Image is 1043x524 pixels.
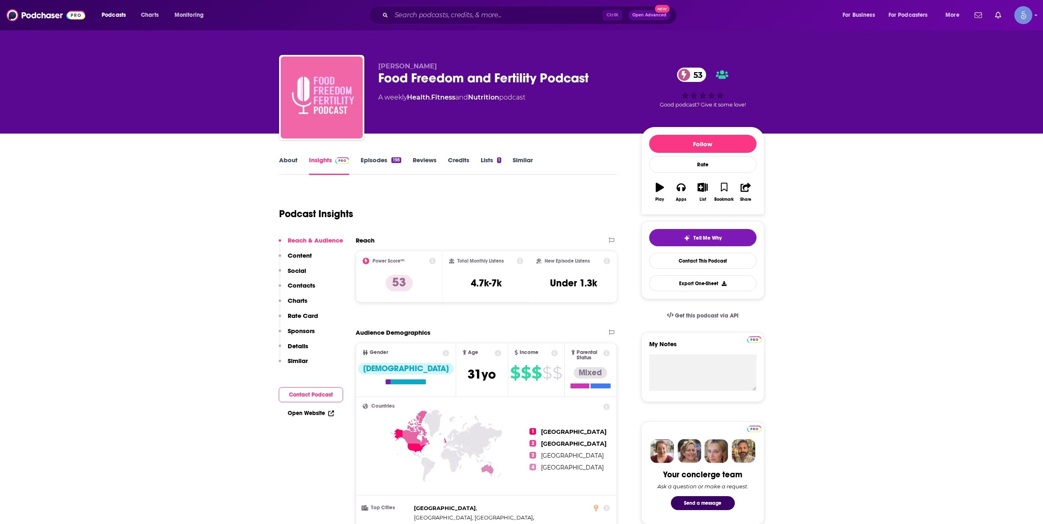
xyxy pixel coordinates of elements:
[843,9,875,21] span: For Business
[414,504,477,513] span: ,
[414,505,476,511] span: [GEOGRAPHIC_DATA]
[655,5,670,13] span: New
[481,156,501,175] a: Lists1
[677,68,707,82] a: 53
[603,10,622,20] span: Ctrl K
[136,9,164,22] a: Charts
[468,366,496,382] span: 31 yo
[529,464,536,470] span: 4
[550,277,597,289] h3: Under 1.3k
[649,253,757,269] a: Contact This Podcast
[714,177,735,207] button: Bookmark
[279,156,298,175] a: About
[279,297,307,312] button: Charts
[574,367,607,379] div: Mixed
[358,363,454,374] div: [DEMOGRAPHIC_DATA]
[685,68,707,82] span: 53
[735,177,756,207] button: Share
[660,306,745,326] a: Get this podcast via API
[288,342,308,350] p: Details
[671,496,735,510] button: Send a message
[288,357,308,365] p: Similar
[96,9,136,22] button: open menu
[288,410,334,417] a: Open Website
[629,10,670,20] button: Open AdvancedNew
[414,513,534,522] span: ,
[457,258,504,264] h2: Total Monthly Listens
[169,9,214,22] button: open menu
[888,9,928,21] span: For Podcasters
[632,13,666,17] span: Open Advanced
[279,357,308,372] button: Similar
[649,340,757,354] label: My Notes
[513,156,533,175] a: Similar
[141,9,159,21] span: Charts
[714,197,734,202] div: Bookmark
[532,366,541,379] span: $
[279,267,306,282] button: Social
[279,208,353,220] h1: Podcast Insights
[657,483,748,490] div: Ask a question or make a request.
[430,93,431,101] span: ,
[541,428,607,436] span: [GEOGRAPHIC_DATA]
[281,57,363,138] img: Food Freedom and Fertility Podcast
[545,258,590,264] h2: New Episode Listens
[279,236,343,252] button: Reach & Audience
[468,350,478,355] span: Age
[7,7,85,23] img: Podchaser - Follow, Share and Rate Podcasts
[279,327,315,342] button: Sponsors
[175,9,204,21] span: Monitoring
[288,236,343,244] p: Reach & Audience
[407,93,430,101] a: Health
[541,440,607,447] span: [GEOGRAPHIC_DATA]
[378,62,437,70] span: [PERSON_NAME]
[676,197,686,202] div: Apps
[971,8,985,22] a: Show notifications dropdown
[670,177,692,207] button: Apps
[660,102,746,108] span: Good podcast? Give it some love!
[510,366,520,379] span: $
[386,275,413,291] p: 53
[371,404,395,409] span: Countries
[1014,6,1032,24] img: User Profile
[552,366,562,379] span: $
[675,312,739,319] span: Get this podcast via API
[288,252,312,259] p: Content
[279,387,343,402] button: Contact Podcast
[378,93,525,102] div: A weekly podcast
[684,235,690,241] img: tell me why sparkle
[649,275,757,291] button: Export One-Sheet
[692,177,713,207] button: List
[521,366,531,379] span: $
[677,439,701,463] img: Barbara Profile
[945,9,959,21] span: More
[542,366,552,379] span: $
[577,350,602,361] span: Parental Status
[370,350,388,355] span: Gender
[356,236,375,244] h2: Reach
[747,426,761,432] img: Podchaser Pro
[740,197,751,202] div: Share
[1014,6,1032,24] span: Logged in as Spiral5-G1
[431,93,455,101] a: Fitness
[650,439,674,463] img: Sydney Profile
[541,464,604,471] span: [GEOGRAPHIC_DATA]
[288,267,306,274] p: Social
[288,281,315,289] p: Contacts
[309,156,350,175] a: InsightsPodchaser Pro
[520,350,539,355] span: Income
[649,156,757,173] div: Rate
[279,312,318,327] button: Rate Card
[747,335,761,343] a: Pro website
[649,177,670,207] button: Play
[455,93,468,101] span: and
[363,505,411,510] h3: Top Cities
[529,452,536,458] span: 3
[693,235,722,241] span: Tell Me Why
[649,135,757,153] button: Follow
[529,428,536,435] span: 1
[704,439,728,463] img: Jules Profile
[747,424,761,432] a: Pro website
[641,62,764,113] div: 53Good podcast? Give it some love!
